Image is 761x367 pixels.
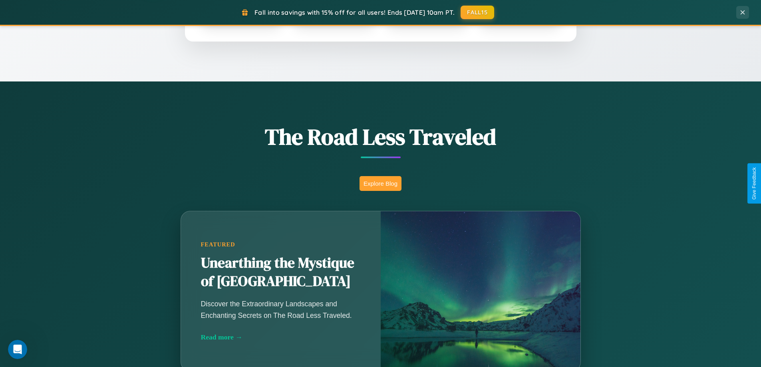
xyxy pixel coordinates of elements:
div: Featured [201,241,361,248]
h1: The Road Less Traveled [141,121,620,152]
h2: Unearthing the Mystique of [GEOGRAPHIC_DATA] [201,254,361,291]
iframe: Intercom live chat [8,340,27,359]
button: Explore Blog [360,176,401,191]
div: Read more → [201,333,361,341]
p: Discover the Extraordinary Landscapes and Enchanting Secrets on The Road Less Traveled. [201,298,361,321]
button: FALL15 [461,6,494,19]
span: Fall into savings with 15% off for all users! Ends [DATE] 10am PT. [254,8,455,16]
div: Give Feedback [751,167,757,200]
